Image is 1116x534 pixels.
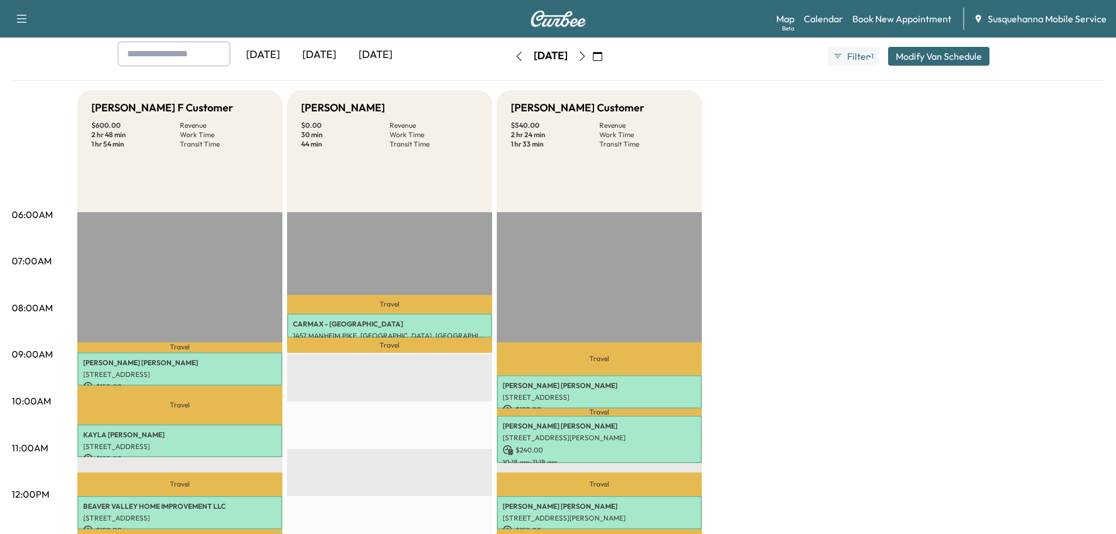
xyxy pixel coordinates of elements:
[871,52,873,61] span: 1
[301,100,385,116] h5: [PERSON_NAME]
[511,140,599,149] p: 1 hr 33 min
[12,347,53,361] p: 09:00AM
[180,121,268,130] p: Revenue
[497,342,702,376] p: Travel
[390,130,478,140] p: Work Time
[503,433,696,443] p: [STREET_ADDRESS][PERSON_NAME]
[301,121,390,130] p: $ 0.00
[888,47,989,66] button: Modify Van Schedule
[530,11,586,27] img: Curbee Logo
[91,121,180,130] p: $ 600.00
[77,472,282,496] p: Travel
[12,441,48,455] p: 11:00AM
[503,502,696,511] p: [PERSON_NAME] [PERSON_NAME]
[287,338,492,353] p: Travel
[782,24,794,33] div: Beta
[287,295,492,314] p: Travel
[503,421,696,431] p: [PERSON_NAME] [PERSON_NAME]
[301,140,390,149] p: 44 min
[293,331,486,341] p: 1457 MANHEIM PIKE, [GEOGRAPHIC_DATA], [GEOGRAPHIC_DATA], [GEOGRAPHIC_DATA]
[497,409,702,416] p: Travel
[599,130,688,140] p: Work Time
[83,430,277,440] p: KAYLA [PERSON_NAME]
[599,140,688,149] p: Transit Time
[91,130,180,140] p: 2 hr 48 min
[534,49,568,63] div: [DATE]
[390,121,478,130] p: Revenue
[77,386,282,424] p: Travel
[83,502,277,511] p: BEAVER VALLEY HOME IMPROVEMENT LLC
[83,442,277,451] p: [STREET_ADDRESS]
[828,47,878,66] button: Filter●1
[83,370,277,379] p: [STREET_ADDRESS]
[503,404,696,415] p: $ 150.00
[291,42,347,69] div: [DATE]
[599,121,688,130] p: Revenue
[12,394,51,408] p: 10:00AM
[180,130,268,140] p: Work Time
[180,140,268,149] p: Transit Time
[511,100,644,116] h5: [PERSON_NAME] Customer
[83,358,277,368] p: [PERSON_NAME] [PERSON_NAME]
[12,208,53,222] p: 06:00AM
[83,454,277,464] p: $ 150.00
[12,487,49,501] p: 12:00PM
[12,301,53,315] p: 08:00AM
[511,130,599,140] p: 2 hr 24 min
[503,381,696,390] p: [PERSON_NAME] [PERSON_NAME]
[12,254,52,268] p: 07:00AM
[511,121,599,130] p: $ 540.00
[868,53,871,59] span: ●
[390,140,478,149] p: Transit Time
[347,42,404,69] div: [DATE]
[852,12,951,26] a: Book New Appointment
[91,100,233,116] h5: [PERSON_NAME] F Customer
[301,130,390,140] p: 30 min
[503,458,696,467] p: 10:18 am - 11:18 am
[497,472,702,496] p: Travel
[235,42,291,69] div: [DATE]
[503,445,696,455] p: $ 240.00
[83,382,277,392] p: $ 150.00
[776,12,794,26] a: MapBeta
[503,393,696,402] p: [STREET_ADDRESS]
[847,49,868,63] span: Filter
[503,513,696,523] p: [STREET_ADDRESS][PERSON_NAME]
[83,513,277,523] p: [STREET_ADDRESS]
[77,342,282,352] p: Travel
[988,12,1107,26] span: Susquehanna Mobile Service
[804,12,843,26] a: Calendar
[91,140,180,149] p: 1 hr 54 min
[293,319,486,329] p: CARMAX - [GEOGRAPHIC_DATA]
